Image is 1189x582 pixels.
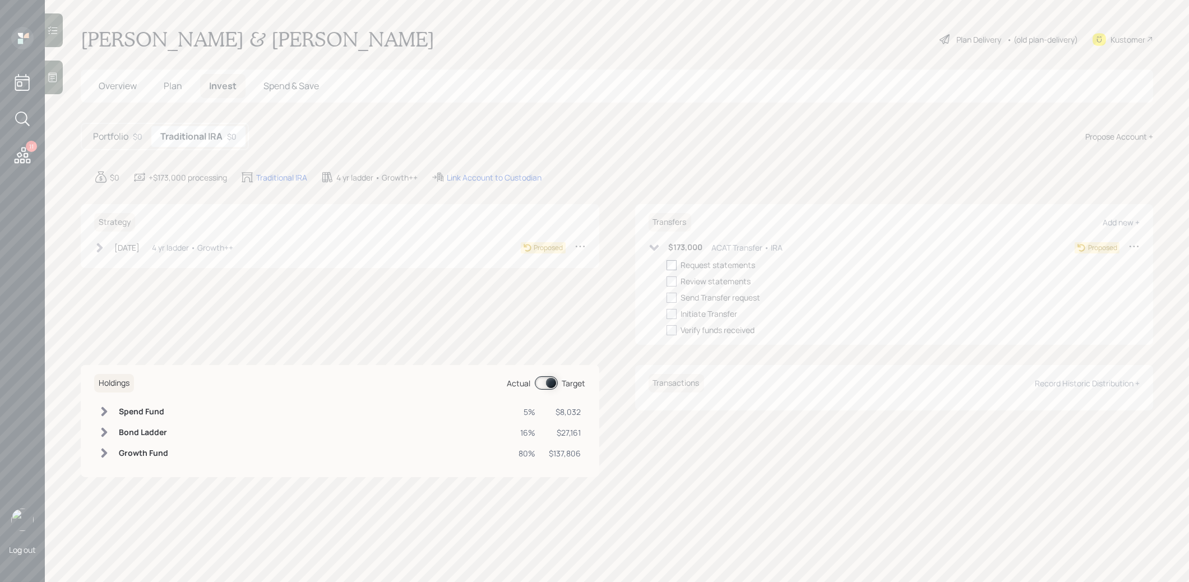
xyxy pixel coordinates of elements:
div: +$173,000 processing [149,172,227,183]
div: 4 yr ladder • Growth++ [336,172,418,183]
div: Record Historic Distribution + [1035,378,1140,389]
div: Add new + [1103,217,1140,228]
h6: Growth Fund [119,449,168,458]
h6: Bond Ladder [119,428,168,437]
div: 16% [519,427,536,438]
div: 11 [26,141,37,152]
h6: Holdings [94,374,134,392]
h6: Spend Fund [119,407,168,417]
h6: $173,000 [669,243,703,252]
div: $0 [110,172,119,183]
span: Overview [99,80,137,92]
div: Actual [507,377,531,389]
span: Spend & Save [263,80,319,92]
div: $0 [133,131,142,142]
div: 80% [519,447,536,459]
div: ACAT Transfer • IRA [712,242,783,253]
div: Kustomer [1111,34,1145,45]
div: Plan Delivery [956,34,1001,45]
h6: Strategy [94,213,135,232]
div: Send Transfer request [681,292,761,303]
div: Verify funds received [681,324,755,336]
h5: Traditional IRA [160,131,223,142]
img: treva-nostdahl-headshot.png [11,509,34,531]
div: Review statements [681,275,751,287]
div: 4 yr ladder • Growth++ [152,242,233,253]
div: Proposed [1088,243,1117,253]
div: Initiate Transfer [681,308,738,320]
span: Invest [209,80,237,92]
div: Propose Account + [1085,131,1153,142]
h5: Portfolio [93,131,128,142]
div: Link Account to Custodian [447,172,542,183]
div: • (old plan-delivery) [1007,34,1078,45]
h1: [PERSON_NAME] & [PERSON_NAME] [81,27,434,52]
div: $137,806 [549,447,581,459]
div: Request statements [681,259,756,271]
span: Plan [164,80,182,92]
div: $0 [227,131,237,142]
h6: Transfers [649,213,691,232]
div: [DATE] [114,242,140,253]
div: Log out [9,544,36,555]
div: Proposed [534,243,563,253]
div: 5% [519,406,536,418]
div: Target [562,377,586,389]
div: $27,161 [549,427,581,438]
div: Traditional IRA [256,172,307,183]
h6: Transactions [649,374,704,392]
div: $8,032 [549,406,581,418]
